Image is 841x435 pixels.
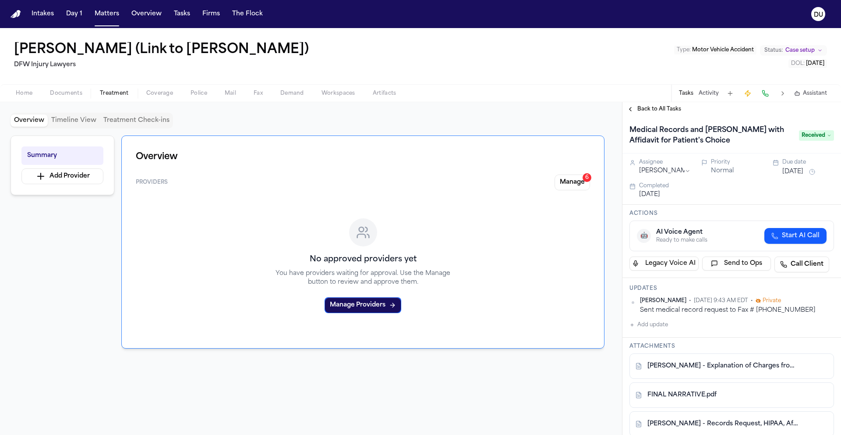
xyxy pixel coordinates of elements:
[689,297,691,304] span: •
[100,90,129,97] span: Treatment
[656,228,707,237] div: AI Voice Agent
[764,228,827,244] button: Start AI Call
[751,297,753,304] span: •
[774,257,829,272] a: Call Client
[702,257,771,271] button: Send to Ops
[629,210,834,217] h3: Actions
[640,297,686,304] span: [PERSON_NAME]
[48,114,100,127] button: Timeline View
[782,232,820,240] span: Start AI Call
[128,6,165,22] button: Overview
[229,6,266,22] button: The Flock
[814,12,823,18] text: DU
[785,47,815,54] span: Case setup
[640,306,834,314] div: Sent medical record request to Fax # [PHONE_NUMBER]
[629,285,834,292] h3: Updates
[788,59,827,68] button: Edit DOL: 2025-06-13
[637,106,681,113] span: Back to All Tasks
[677,47,691,53] span: Type :
[629,257,699,271] button: Legacy Voice AI
[265,269,461,287] p: You have providers waiting for approval. Use the Manage button to review and approve them.
[763,297,781,304] span: Private
[692,47,754,53] span: Motor Vehicle Accident
[807,167,817,177] button: Snooze task
[63,6,86,22] button: Day 1
[647,362,799,371] a: [PERSON_NAME] - Explanation of Charges from [PERSON_NAME] - 2024
[626,123,794,148] h1: Medical Records and [PERSON_NAME] with Affidavit for Patient's Choice
[14,60,312,70] h2: DFW Injury Lawyers
[803,90,827,97] span: Assistant
[50,90,82,97] span: Documents
[325,297,401,313] button: Manage Providers
[28,6,57,22] button: Intakes
[724,87,736,100] button: Add Task
[11,114,48,127] button: Overview
[199,6,223,22] button: Firms
[555,175,590,190] button: Manage6
[254,90,263,97] span: Fax
[794,90,827,97] button: Assistant
[782,168,803,176] button: [DATE]
[694,297,748,304] span: [DATE] 9:43 AM EDT
[16,90,32,97] span: Home
[136,150,590,164] h1: Overview
[647,391,717,399] a: FINAL NARRATIVE.pdf
[806,61,824,66] span: [DATE]
[760,45,827,56] button: Change status from Case setup
[647,420,799,428] a: [PERSON_NAME] - Records Request, HIPAA, Affidavits to PatientsChoice - [DATE]
[640,232,648,240] span: 🤖
[711,159,763,166] div: Priority
[280,90,304,97] span: Demand
[191,90,207,97] span: Police
[791,61,805,66] span: DOL :
[310,253,417,266] h3: No approved providers yet
[656,237,707,244] div: Ready to make calls
[674,46,756,54] button: Edit Type: Motor Vehicle Accident
[679,90,693,97] button: Tasks
[764,47,783,54] span: Status:
[639,182,834,189] div: Completed
[14,42,309,58] h1: [PERSON_NAME] (Link to [PERSON_NAME])
[711,167,734,175] button: Normal
[759,87,771,100] button: Make a Call
[742,87,754,100] button: Create Immediate Task
[699,90,719,97] button: Activity
[639,159,691,166] div: Assignee
[799,130,834,141] span: Received
[782,159,834,166] div: Due date
[629,343,834,350] h3: Attachments
[629,320,668,330] button: Add update
[170,6,194,22] button: Tasks
[11,10,21,18] a: Home
[11,10,21,18] img: Finch Logo
[225,90,236,97] span: Mail
[21,146,103,165] button: Summary
[146,90,173,97] span: Coverage
[100,114,173,127] button: Treatment Check-ins
[322,90,355,97] span: Workspaces
[14,42,309,58] button: Edit matter name
[136,179,168,186] span: Providers
[21,168,103,184] button: Add Provider
[622,106,686,113] button: Back to All Tasks
[91,6,123,22] button: Matters
[373,90,396,97] span: Artifacts
[639,190,660,199] button: [DATE]
[583,173,591,182] div: 6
